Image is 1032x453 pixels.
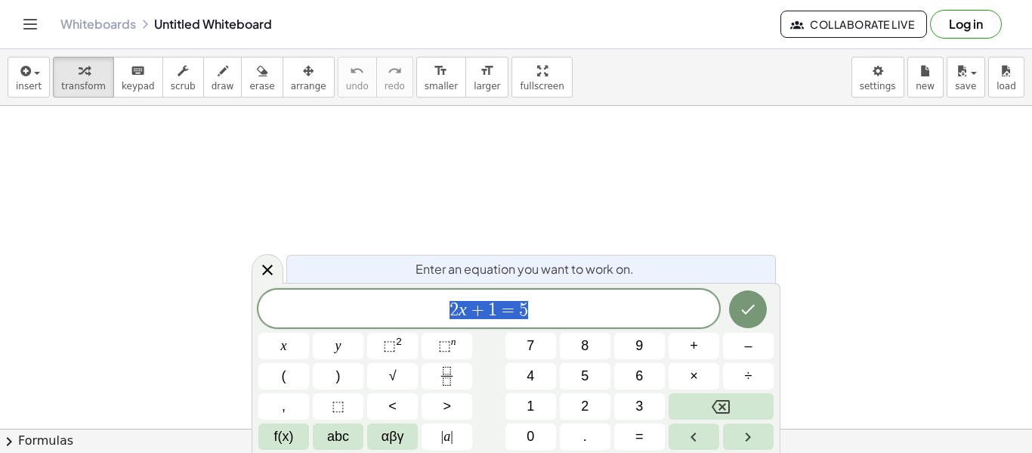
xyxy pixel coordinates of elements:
button: new [907,57,944,98]
button: save [947,57,985,98]
button: load [988,57,1024,98]
button: transform [53,57,114,98]
button: 5 [560,363,610,389]
span: smaller [425,81,458,92]
button: draw [203,57,243,98]
button: 6 [614,363,665,389]
button: Absolute value [422,424,472,450]
span: + [690,336,698,356]
button: Greater than [422,393,472,420]
i: undo [350,62,364,80]
button: arrange [283,57,335,98]
button: Fraction [422,363,472,389]
i: format_size [434,62,448,80]
span: × [690,366,698,386]
button: Square root [367,363,418,389]
button: keyboardkeypad [113,57,163,98]
span: √ [389,366,397,386]
button: ( [258,363,309,389]
span: load [996,81,1016,92]
button: settings [851,57,904,98]
span: y [335,336,341,356]
span: 6 [635,366,643,386]
span: larger [474,81,500,92]
button: Placeholder [313,393,363,420]
button: 2 [560,393,610,420]
button: Divide [723,363,774,389]
button: insert [8,57,50,98]
span: erase [249,81,274,92]
button: Toggle navigation [18,12,42,36]
span: + [467,301,489,319]
button: 7 [505,333,556,359]
button: 9 [614,333,665,359]
span: x [281,336,287,356]
sup: 2 [396,336,402,347]
button: . [560,424,610,450]
span: draw [212,81,234,92]
button: Times [669,363,719,389]
span: undo [346,81,369,92]
button: Right arrow [723,424,774,450]
button: ) [313,363,363,389]
button: fullscreen [511,57,572,98]
span: abc [327,427,349,447]
span: a [441,427,453,447]
span: 2 [450,301,459,319]
span: ⬚ [438,338,451,353]
span: 8 [581,336,589,356]
button: x [258,333,309,359]
span: 0 [527,427,534,447]
button: erase [241,57,283,98]
span: 5 [581,366,589,386]
span: ⬚ [383,338,396,353]
span: keypad [122,81,155,92]
a: Whiteboards [60,17,136,32]
button: 8 [560,333,610,359]
i: keyboard [131,62,145,80]
span: redo [385,81,405,92]
button: Collaborate Live [780,11,927,38]
span: fullscreen [520,81,564,92]
button: format_sizesmaller [416,57,466,98]
span: ÷ [745,366,752,386]
button: Done [729,290,767,328]
span: Collaborate Live [793,17,914,31]
span: 1 [527,396,534,417]
span: ( [282,366,286,386]
sup: n [451,336,456,347]
button: Backspace [669,393,774,420]
span: arrange [291,81,326,92]
span: 3 [635,396,643,417]
span: save [955,81,976,92]
span: 2 [581,396,589,417]
span: . [583,427,587,447]
span: f(x) [274,427,294,447]
button: 4 [505,363,556,389]
span: 1 [488,301,497,319]
span: < [388,396,397,417]
span: new [916,81,935,92]
span: insert [16,81,42,92]
span: ⬚ [332,396,345,417]
span: Enter an equation you want to work on. [416,260,634,278]
button: Less than [367,393,418,420]
span: settings [860,81,896,92]
span: 7 [527,336,534,356]
button: 0 [505,424,556,450]
i: format_size [480,62,494,80]
button: Functions [258,424,309,450]
var: x [459,299,467,319]
span: ) [336,366,341,386]
button: 1 [505,393,556,420]
span: αβγ [382,427,404,447]
span: scrub [171,81,196,92]
button: y [313,333,363,359]
button: redoredo [376,57,413,98]
span: 4 [527,366,534,386]
button: 3 [614,393,665,420]
button: Plus [669,333,719,359]
button: scrub [162,57,204,98]
i: redo [388,62,402,80]
span: transform [61,81,106,92]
